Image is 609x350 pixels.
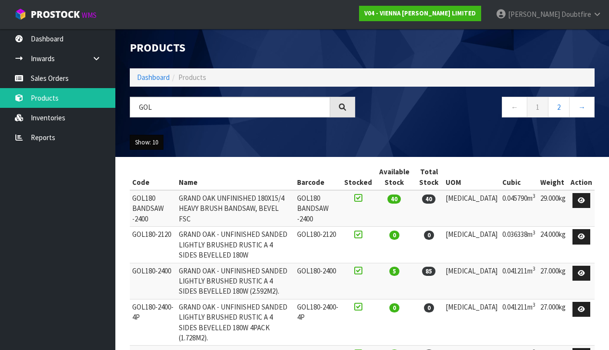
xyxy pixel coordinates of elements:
td: 0.045790m [500,190,538,227]
td: [MEDICAL_DATA] [443,190,500,227]
span: 85 [422,267,435,276]
a: Dashboard [137,73,170,82]
td: 27.000kg [538,263,568,299]
span: [PERSON_NAME] [508,10,560,19]
td: GOL180-2400-4P [130,299,176,346]
span: 40 [387,194,401,204]
td: GRAND OAK - UNFINISHED SANDED LIGHTLY BRUSHED RUSTIC A 4 SIDES BEVELLED 180W (2.592M2). [176,263,295,299]
td: GRAND OAK UNFINISHED 180X15/4 HEAVY BRUSH BANDSAW, BEVEL FSC [176,190,295,227]
td: GOL180-2400 [130,263,176,299]
a: → [569,97,595,117]
td: [MEDICAL_DATA] [443,299,500,346]
td: 27.000kg [538,299,568,346]
a: 1 [527,97,548,117]
th: UOM [443,164,500,190]
span: 0 [424,303,434,312]
sup: 3 [533,301,535,308]
span: 0 [389,231,399,240]
span: 5 [389,267,399,276]
small: WMS [82,11,97,20]
img: cube-alt.png [14,8,26,20]
td: [MEDICAL_DATA] [443,263,500,299]
td: 0.041211m [500,299,538,346]
td: 24.000kg [538,227,568,263]
th: Available Stock [374,164,415,190]
span: 0 [389,303,399,312]
sup: 3 [533,193,535,199]
sup: 3 [533,265,535,272]
td: [MEDICAL_DATA] [443,227,500,263]
th: Total Stock [414,164,443,190]
th: Name [176,164,295,190]
th: Barcode [295,164,341,190]
td: GOL180 BANDSAW -2400 [130,190,176,227]
span: Doubtfire [561,10,591,19]
td: GRAND OAK - UNFINISHED SANDED LIGHTLY BRUSHED RUSTIC A 4 SIDES BEVELLED 180W [176,227,295,263]
th: Stocked [342,164,374,190]
span: 40 [422,194,435,204]
nav: Page navigation [370,97,595,120]
button: Show: 10 [130,135,163,150]
th: Code [130,164,176,190]
sup: 3 [533,229,535,236]
th: Action [568,164,595,190]
td: GOL180-2120 [130,227,176,263]
td: GOL180-2400-4P [295,299,341,346]
input: Search products [130,97,330,117]
span: Products [178,73,206,82]
a: ← [502,97,527,117]
th: Weight [538,164,568,190]
th: Cubic [500,164,538,190]
span: 0 [424,231,434,240]
td: GOL180-2120 [295,227,341,263]
td: GRAND OAK - UNFINISHED SANDED LIGHTLY BRUSHED RUSTIC A 4 SIDES BEVELLED 180W 4PACK (1.728M2). [176,299,295,346]
a: 2 [548,97,570,117]
td: 0.036338m [500,227,538,263]
td: GOL180-2400 [295,263,341,299]
td: 29.000kg [538,190,568,227]
strong: V04 - VIENNA [PERSON_NAME] LIMITED [364,9,476,17]
td: GOL180 BANDSAW -2400 [295,190,341,227]
h1: Products [130,41,355,54]
span: ProStock [31,8,80,21]
td: 0.041211m [500,263,538,299]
